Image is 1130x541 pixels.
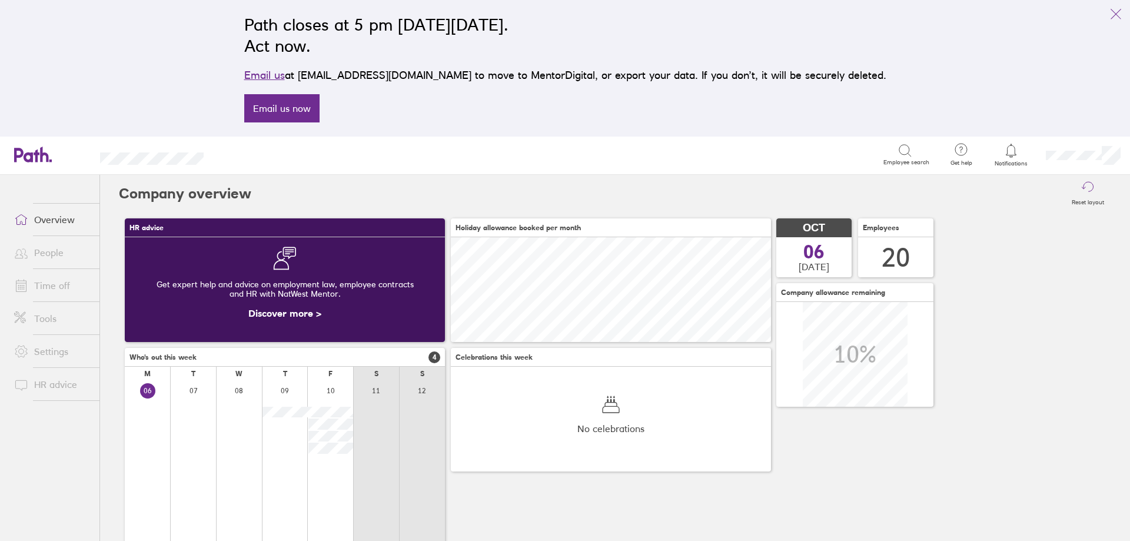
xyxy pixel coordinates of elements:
[134,270,436,308] div: Get expert help and advice on employment law, employee contracts and HR with NatWest Mentor.
[235,149,265,160] div: Search
[144,370,151,378] div: M
[803,243,825,261] span: 06
[799,261,829,272] span: [DATE]
[803,222,825,234] span: OCT
[456,353,533,361] span: Celebrations this week
[5,340,99,363] a: Settings
[328,370,333,378] div: F
[5,208,99,231] a: Overview
[235,370,242,378] div: W
[883,159,929,166] span: Employee search
[456,224,581,232] span: Holiday allowance booked per month
[5,274,99,297] a: Time off
[129,353,197,361] span: Who's out this week
[191,370,195,378] div: T
[129,224,164,232] span: HR advice
[1065,195,1111,206] label: Reset layout
[244,14,886,57] h2: Path closes at 5 pm [DATE][DATE]. Act now.
[5,307,99,330] a: Tools
[992,160,1031,167] span: Notifications
[5,373,99,396] a: HR advice
[283,370,287,378] div: T
[244,67,886,84] p: at [EMAIL_ADDRESS][DOMAIN_NAME] to move to MentorDigital, or export your data. If you don’t, it w...
[244,94,320,122] a: Email us now
[248,307,321,319] a: Discover more >
[420,370,424,378] div: S
[882,243,910,273] div: 20
[428,351,440,363] span: 4
[1065,175,1111,213] button: Reset layout
[374,370,378,378] div: S
[992,142,1031,167] a: Notifications
[119,175,251,213] h2: Company overview
[942,160,981,167] span: Get help
[244,69,285,81] a: Email us
[577,423,644,434] span: No celebrations
[5,241,99,264] a: People
[863,224,899,232] span: Employees
[781,288,885,297] span: Company allowance remaining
